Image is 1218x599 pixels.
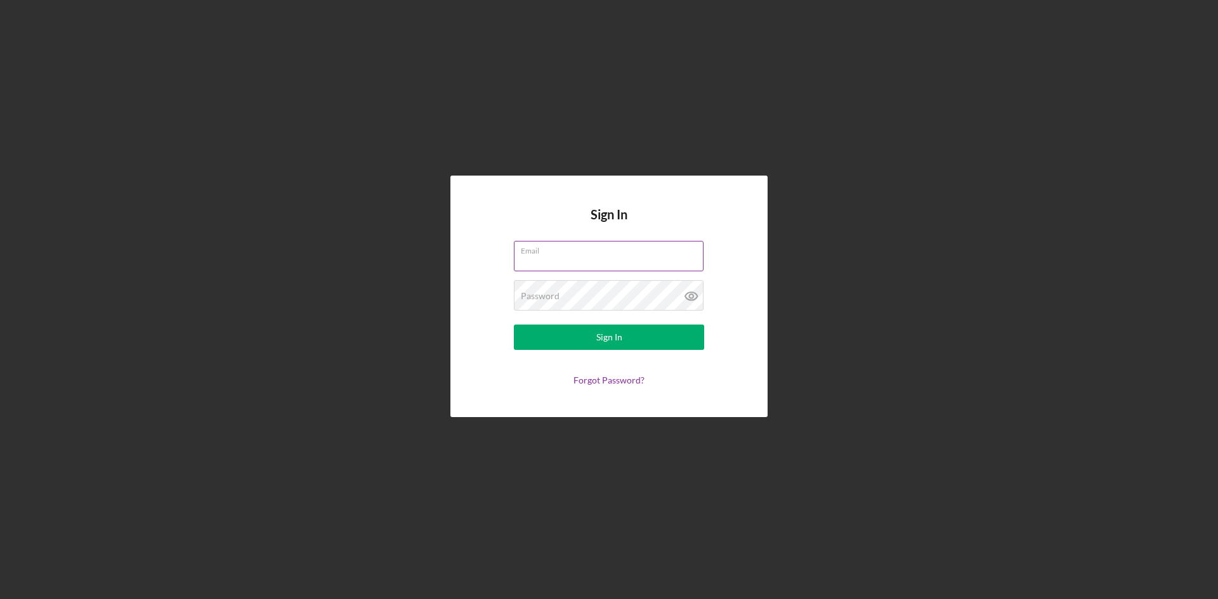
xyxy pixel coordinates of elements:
a: Forgot Password? [573,375,645,385]
button: Sign In [514,325,704,350]
h4: Sign In [591,207,627,241]
label: Email [521,242,704,255]
label: Password [521,291,560,301]
div: Sign In [596,325,622,350]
